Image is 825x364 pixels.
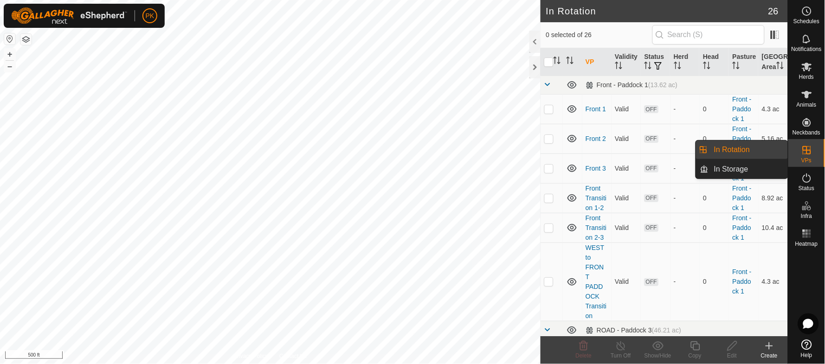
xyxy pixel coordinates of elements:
[792,46,822,52] span: Notifications
[567,58,574,65] p-sorticon: Activate to sort
[20,34,32,45] button: Map Layers
[674,104,696,114] div: -
[759,213,788,243] td: 10.4 ac
[576,352,592,359] span: Delete
[645,194,658,202] span: OFF
[639,351,677,360] div: Show/Hide
[714,351,751,360] div: Edit
[801,213,812,219] span: Infra
[733,268,752,295] a: Front - Paddock 1
[586,244,607,319] a: WEST to FRONT PADDOCK Transition
[582,48,612,76] th: VP
[279,352,307,360] a: Contact Us
[612,183,641,213] td: Valid
[586,214,607,241] a: Front Transition 2-3
[612,243,641,321] td: Valid
[649,81,678,89] span: (13.62 ac)
[799,74,814,80] span: Herds
[652,326,682,334] span: (46.21 ac)
[612,213,641,243] td: Valid
[700,48,729,76] th: Head
[554,58,561,65] p-sorticon: Activate to sort
[612,124,641,153] td: Valid
[641,48,670,76] th: Status
[602,351,639,360] div: Turn Off
[586,81,678,89] div: Front - Paddock 1
[696,160,788,179] li: In Storage
[546,6,768,17] h2: In Rotation
[700,243,729,321] td: 0
[645,105,658,113] span: OFF
[733,185,752,211] a: Front - Paddock 1
[11,7,127,24] img: Gallagher Logo
[709,160,788,179] a: In Storage
[801,158,812,163] span: VPs
[645,135,658,143] span: OFF
[733,63,740,70] p-sorticon: Activate to sort
[700,183,729,213] td: 0
[696,140,788,159] li: In Rotation
[751,351,788,360] div: Create
[677,351,714,360] div: Copy
[729,48,758,76] th: Pasture
[612,153,641,183] td: Valid
[586,185,607,211] a: Front Transition 1-2
[759,243,788,321] td: 4.3 ac
[768,4,779,18] span: 26
[645,63,652,70] p-sorticon: Activate to sort
[4,49,15,60] button: +
[777,63,784,70] p-sorticon: Activate to sort
[674,223,696,233] div: -
[733,155,752,182] a: Front - Paddock 1
[645,224,658,232] span: OFF
[586,105,606,113] a: Front 1
[799,185,814,191] span: Status
[793,19,819,24] span: Schedules
[733,96,752,122] a: Front - Paddock 1
[700,94,729,124] td: 0
[652,25,765,45] input: Search (S)
[146,11,155,21] span: PK
[703,63,711,70] p-sorticon: Activate to sort
[759,94,788,124] td: 4.3 ac
[700,124,729,153] td: 0
[4,33,15,45] button: Reset Map
[795,241,818,247] span: Heatmap
[586,135,606,142] a: Front 2
[733,125,752,152] a: Front - Paddock 1
[797,102,817,108] span: Animals
[700,213,729,243] td: 0
[759,124,788,153] td: 5.16 ac
[714,164,748,175] span: In Storage
[759,48,788,76] th: [GEOGRAPHIC_DATA] Area
[645,278,658,286] span: OFF
[674,164,696,173] div: -
[612,94,641,124] td: Valid
[793,130,820,135] span: Neckbands
[733,214,752,241] a: Front - Paddock 1
[233,352,268,360] a: Privacy Policy
[759,183,788,213] td: 8.92 ac
[645,165,658,172] span: OFF
[674,63,682,70] p-sorticon: Activate to sort
[670,48,700,76] th: Herd
[546,30,652,40] span: 0 selected of 26
[788,336,825,362] a: Help
[586,165,606,172] a: Front 3
[674,277,696,287] div: -
[615,63,623,70] p-sorticon: Activate to sort
[714,144,750,155] span: In Rotation
[612,48,641,76] th: Validity
[801,352,812,358] span: Help
[709,140,788,159] a: In Rotation
[674,193,696,203] div: -
[4,61,15,72] button: –
[674,134,696,144] div: -
[586,326,682,334] div: ROAD - Paddock 3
